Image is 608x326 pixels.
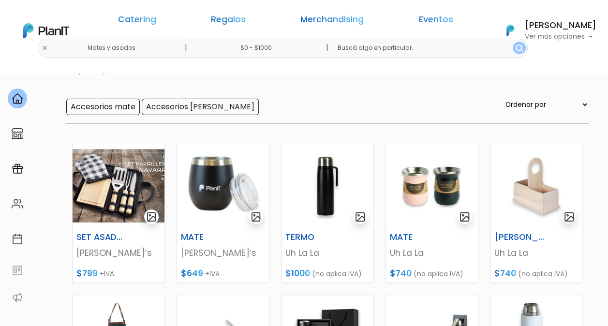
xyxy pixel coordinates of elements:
img: PlanIt Logo [23,23,69,38]
span: (no aplica IVA) [518,269,568,279]
span: (no aplica IVA) [312,269,362,279]
img: thumb_Captura_de_pantalla_2025-03-14_094528.png [177,143,269,228]
img: campaigns-02234683943229c281be62815700db0a1741e53638e28bf9629b52c665b00959.svg [12,163,23,175]
p: [PERSON_NAME]’s [76,247,161,259]
img: home-e721727adea9d79c4d83392d1f703f7f8bce08238fde08b1acbfd93340b81755.svg [12,93,23,104]
h6: TERMO [280,232,343,242]
button: PlanIt Logo [PERSON_NAME] Ver más opciones [494,18,596,43]
a: Regalos [211,15,246,27]
h6: [PERSON_NAME] [525,21,596,30]
img: thumb_Lunchera_1__1___copia_-Photoroom__98_.jpg [490,143,582,228]
h6: MATE [175,232,239,242]
span: $1000 [285,267,310,279]
img: search_button-432b6d5273f82d61273b3651a40e1bd1b912527efae98b1b7a1b2c0702e16a8d.svg [516,44,523,52]
img: gallery-light [459,211,470,222]
img: gallery-light [564,211,575,222]
h6: [PERSON_NAME] [489,232,552,242]
span: $799 [76,267,98,279]
span: +IVA [100,269,114,279]
img: thumb_Lunchera_1__1___copia_-Photoroom__95_.jpg [386,143,478,228]
img: people-662611757002400ad9ed0e3c099ab2801c6687ba6c219adb57efc949bc21e19d.svg [12,198,23,209]
img: gallery-light [355,211,366,222]
a: gallery-light MATE Uh La La $740 (no aplica IVA) [386,143,478,283]
img: PlanIt Logo [500,20,521,41]
input: Accesorios [PERSON_NAME] [142,99,259,115]
img: calendar-87d922413cdce8b2cf7b7f5f62616a5cf9e4887200fb71536465627b3292af00.svg [12,233,23,245]
h6: SET ASADOR [71,232,134,242]
img: feedback-78b5a0c8f98aac82b08bfc38622c3050aee476f2c9584af64705fc4e61158814.svg [12,265,23,276]
span: $649 [181,267,203,279]
p: Uh La La [494,247,578,259]
a: gallery-light TERMO Uh La La $1000 (no aplica IVA) [281,143,374,283]
a: gallery-light SET ASADOR [PERSON_NAME]’s $799 +IVA [72,143,165,283]
p: [PERSON_NAME]’s [181,247,265,259]
a: gallery-light MATE [PERSON_NAME]’s $649 +IVA [177,143,269,283]
input: Buscá algo en particular.. [329,39,527,58]
div: ¿Necesitás ayuda? [50,9,139,28]
p: Uh La La [285,247,370,259]
h6: MATE [384,232,448,242]
img: marketplace-4ceaa7011d94191e9ded77b95e3339b90024bf715f7c57f8cf31f2d8c509eaba.svg [12,128,23,139]
span: $740 [390,267,412,279]
span: $740 [494,267,516,279]
p: Uh La La [390,247,474,259]
p: Ver más opciones [525,33,596,40]
input: Accesorios mate [66,99,140,115]
a: Merchandising [300,15,364,27]
img: gallery-light [146,211,157,222]
p: | [326,42,328,54]
a: gallery-light [PERSON_NAME] Uh La La $740 (no aplica IVA) [490,143,583,283]
a: Catering [118,15,156,27]
span: (no aplica IVA) [414,269,463,279]
p: | [184,42,187,54]
img: thumb_Lunchera_1__1___copia_-Photoroom__92_.jpg [282,143,373,228]
img: partners-52edf745621dab592f3b2c58e3bca9d71375a7ef29c3b500c9f145b62cc070d4.svg [12,292,23,303]
img: gallery-light [251,211,262,222]
img: close-6986928ebcb1d6c9903e3b54e860dbc4d054630f23adef3a32610726dff6a82b.svg [42,45,48,51]
span: +IVA [205,269,220,279]
img: thumb_image__copia___copia___copia___copia___copia___copia___copia___copia___copia_-Photoroom__5_... [73,143,164,228]
a: Eventos [418,15,453,27]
